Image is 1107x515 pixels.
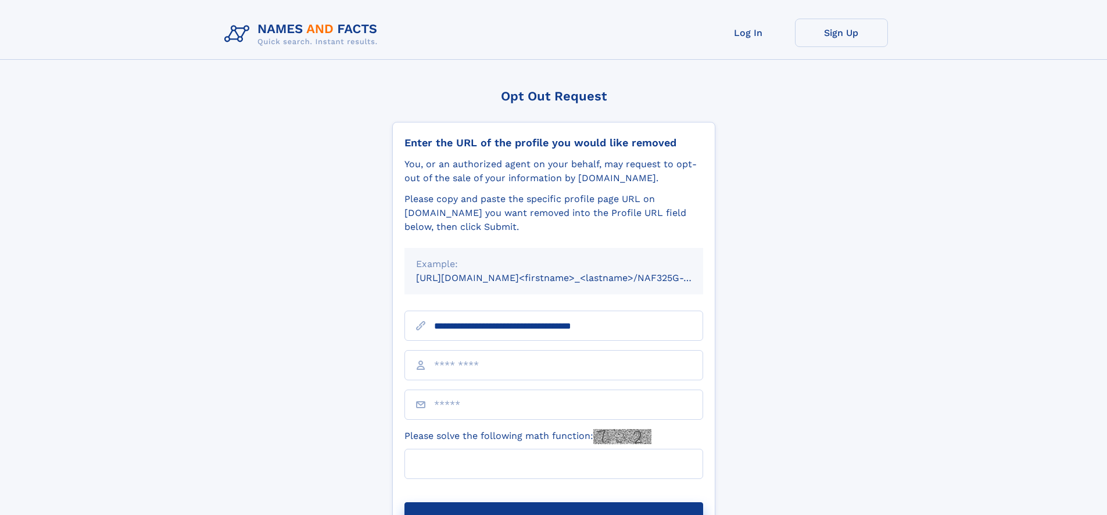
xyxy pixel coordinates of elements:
div: Opt Out Request [392,89,715,103]
img: Logo Names and Facts [220,19,387,50]
label: Please solve the following math function: [404,429,651,444]
div: Example: [416,257,692,271]
a: Sign Up [795,19,888,47]
div: You, or an authorized agent on your behalf, may request to opt-out of the sale of your informatio... [404,157,703,185]
a: Log In [702,19,795,47]
small: [URL][DOMAIN_NAME]<firstname>_<lastname>/NAF325G-xxxxxxxx [416,272,725,283]
div: Please copy and paste the specific profile page URL on [DOMAIN_NAME] you want removed into the Pr... [404,192,703,234]
div: Enter the URL of the profile you would like removed [404,136,703,149]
